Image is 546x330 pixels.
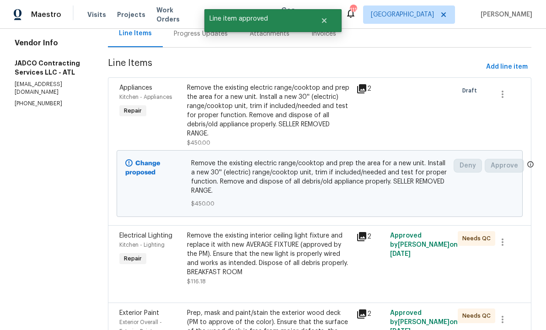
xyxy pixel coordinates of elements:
[125,160,160,176] b: Change proposed
[390,251,411,257] span: [DATE]
[462,86,481,95] span: Draft
[527,161,534,170] span: Only a market manager or an area construction manager can approve
[309,11,339,30] button: Close
[31,10,61,19] span: Maestro
[454,159,482,173] button: Deny
[15,59,86,77] h5: JADCO Contracting Services LLC - ATL
[117,10,145,19] span: Projects
[204,9,309,28] span: Line item approved
[281,5,334,24] span: Geo Assignments
[390,233,458,257] span: Approved by [PERSON_NAME] on
[119,242,165,248] span: Kitchen - Lighting
[486,61,528,73] span: Add line item
[371,10,434,19] span: [GEOGRAPHIC_DATA]
[482,59,531,76] button: Add line item
[119,310,159,316] span: Exterior Paint
[120,106,145,115] span: Repair
[15,81,86,96] p: [EMAIL_ADDRESS][DOMAIN_NAME]
[15,38,86,48] h4: Vendor Info
[156,5,193,24] span: Work Orders
[15,100,86,108] p: [PHONE_NUMBER]
[119,233,172,239] span: Electrical Lighting
[191,159,449,195] span: Remove the existing electric range/cooktop and prep the area for a new unit. Install a new 30'' (...
[187,140,210,146] span: $450.00
[350,5,356,15] div: 111
[485,159,524,173] button: Approve
[187,83,351,138] div: Remove the existing electric range/cooktop and prep the area for a new unit. Install a new 30'' (...
[311,29,336,38] div: Invoices
[187,279,206,284] span: $116.18
[462,234,494,243] span: Needs QC
[119,94,172,100] span: Kitchen - Appliances
[191,199,449,208] span: $450.00
[87,10,106,19] span: Visits
[119,29,152,38] div: Line Items
[187,231,351,277] div: Remove the existing interior ceiling light fixture and replace it with new AVERAGE FIXTURE (appro...
[119,85,152,91] span: Appliances
[108,59,482,76] span: Line Items
[462,311,494,320] span: Needs QC
[356,308,385,319] div: 2
[250,29,289,38] div: Attachments
[356,231,385,242] div: 2
[120,254,145,263] span: Repair
[356,83,385,94] div: 2
[477,10,532,19] span: [PERSON_NAME]
[174,29,228,38] div: Progress Updates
